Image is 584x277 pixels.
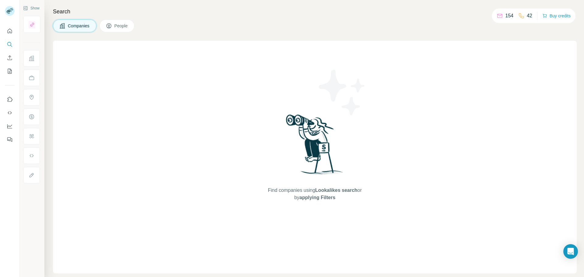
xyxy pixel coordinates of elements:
button: Feedback [5,134,15,145]
h4: Search [53,7,577,16]
button: Quick start [5,26,15,36]
button: My lists [5,66,15,77]
span: People [114,23,128,29]
span: Lookalikes search [315,188,357,193]
button: Enrich CSV [5,52,15,63]
img: Surfe Illustration - Woman searching with binoculars [283,113,346,181]
span: Companies [68,23,90,29]
span: Find companies using or by [266,187,363,201]
button: Use Surfe API [5,107,15,118]
div: Open Intercom Messenger [563,244,578,259]
p: 154 [505,12,513,19]
p: 42 [527,12,532,19]
button: Use Surfe on LinkedIn [5,94,15,105]
button: Show [19,4,44,13]
span: applying Filters [299,195,335,200]
button: Search [5,39,15,50]
button: Buy credits [542,12,571,20]
img: Surfe Illustration - Stars [315,65,370,120]
button: Dashboard [5,121,15,132]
